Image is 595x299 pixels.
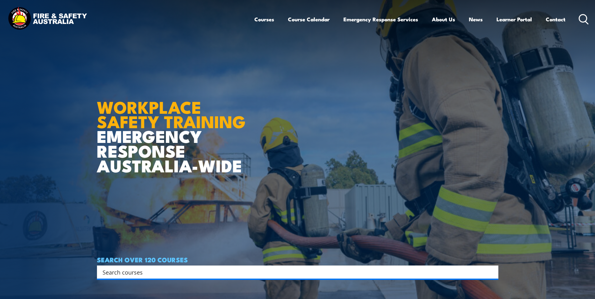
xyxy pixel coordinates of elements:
input: Search input [103,267,485,277]
h1: EMERGENCY RESPONSE AUSTRALIA-WIDE [97,84,250,173]
a: Emergency Response Services [343,11,418,28]
a: News [469,11,483,28]
form: Search form [104,268,486,276]
a: Contact [546,11,566,28]
a: Course Calendar [288,11,330,28]
strong: WORKPLACE SAFETY TRAINING [97,93,246,134]
a: Courses [254,11,274,28]
a: Learner Portal [497,11,532,28]
button: Search magnifier button [487,268,496,276]
h4: SEARCH OVER 120 COURSES [97,256,498,263]
a: About Us [432,11,455,28]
